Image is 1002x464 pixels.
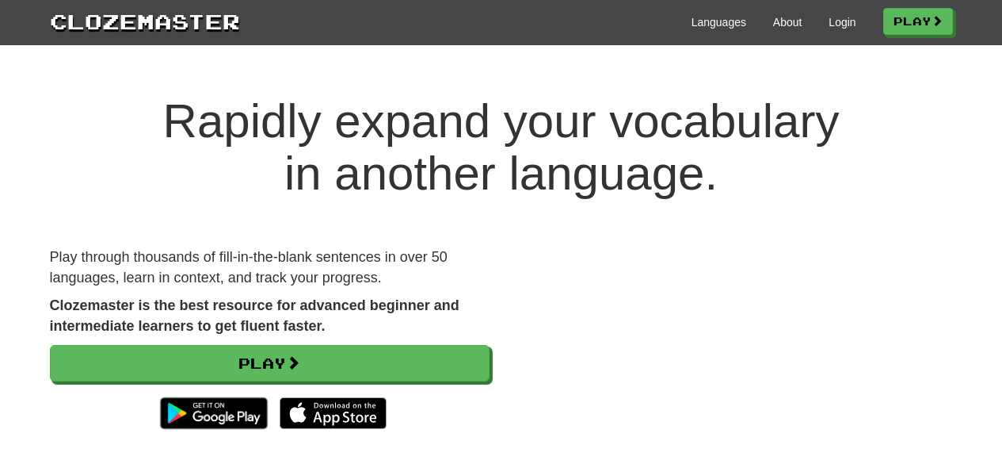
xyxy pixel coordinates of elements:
p: Play through thousands of fill-in-the-blank sentences in over 50 languages, learn in context, and... [50,247,490,288]
img: Get it on Google Play [152,389,275,437]
a: Clozemaster [50,6,240,36]
a: Play [883,8,953,35]
a: Play [50,345,490,382]
a: Languages [691,14,746,30]
a: Login [829,14,855,30]
a: About [773,14,802,30]
img: Download_on_the_App_Store_Badge_US-UK_135x40-25178aeef6eb6b83b96f5f2d004eda3bffbb37122de64afbaef7... [280,397,387,429]
strong: Clozemaster is the best resource for advanced beginner and intermediate learners to get fluent fa... [50,297,459,334]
